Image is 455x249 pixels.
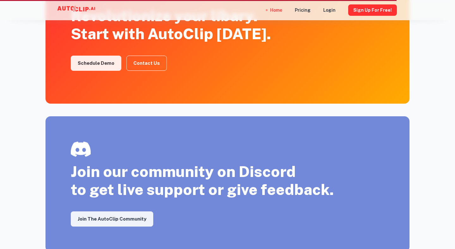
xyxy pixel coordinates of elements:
[71,142,334,199] div: Join our community on Discord to get live support or give feedback.
[348,4,397,16] button: Sign Up for free!
[71,56,121,71] a: Schedule Demo
[71,211,153,227] a: Join the AutoClip Community
[126,56,167,71] a: Contact Us
[71,142,91,157] img: discord.png
[71,7,271,43] div: Revolutionize your libary. Start with AutoClip [DATE].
